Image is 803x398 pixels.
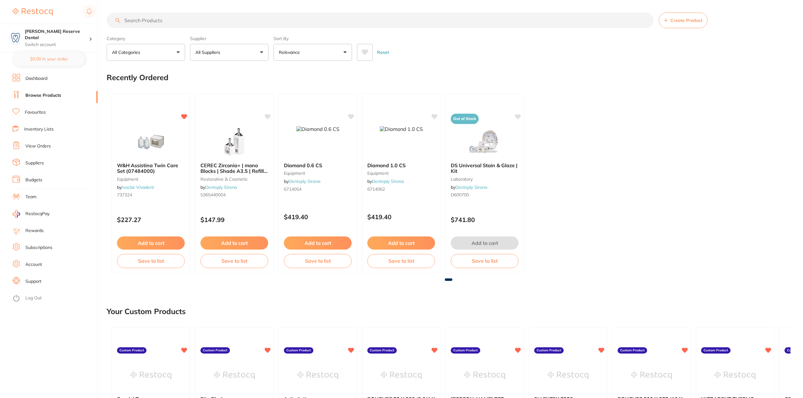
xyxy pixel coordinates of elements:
a: Browse Products [25,92,61,99]
small: laboratory [451,177,518,182]
small: 737324 [117,192,185,197]
a: Team [25,194,36,200]
img: DS Universal Stain & Glaze | Kit [464,126,505,158]
b: DS Universal Stain & Glaze | Kit [451,163,518,174]
button: Save to list [284,254,352,268]
img: CEREC Zirconia+ | mono Blocks | Shade A3.5 | Refill of 3 [214,126,255,158]
button: Create Product [659,13,708,28]
button: Add to cart [117,236,185,250]
img: W&H Assistina Twin Care Set (07484000) [130,126,171,158]
span: Create Product [670,18,702,23]
small: D600700 [451,192,518,197]
label: Custom Product [200,347,230,354]
p: $227.27 [117,216,185,223]
img: Logan Reserve Dental [10,32,21,44]
span: by [367,178,404,184]
b: Diamond 1.0 CS [367,163,435,168]
button: $0.00 in your order [13,51,85,66]
img: POUCHES 70 X 230 (2 3/4 X 9) (BLUE) 200 [381,360,422,391]
a: Dentsply Sirona [205,184,237,190]
button: Save to list [200,254,268,268]
img: Articulation [297,360,338,391]
img: POUCHES 300 X 375 (12 X 15) 200 [631,360,672,391]
button: Add to cart [200,236,268,250]
a: RestocqPay [13,210,50,218]
img: Special Tray [130,360,171,391]
label: Custom Product [618,347,647,354]
span: by [451,184,487,190]
label: Custom Product [367,347,397,354]
p: Relevance [279,49,302,55]
small: 6714062 [367,187,435,192]
a: Support [25,278,41,285]
a: Rewards [25,228,44,234]
button: Relevance [274,44,352,61]
small: 6714054 [284,187,352,192]
img: Diamond 0.6 CS [296,126,339,132]
a: Dentsply Sirona [372,178,404,184]
span: by [117,184,154,190]
label: Custom Product [451,347,480,354]
small: restorative & cosmetic [200,177,268,182]
h2: Recently Ordered [107,73,168,82]
img: Bite Block [214,360,255,391]
span: by [284,178,320,184]
a: View Orders [25,143,51,149]
b: CEREC Zirconia+ | mono Blocks | Shade A3.5 | Refill of 3 [200,163,268,174]
label: Category [107,36,185,41]
a: Log Out [25,295,42,301]
a: Suppliers [25,160,44,166]
b: Diamond 0.6 CS [284,163,352,168]
label: Custom Product [117,347,146,354]
b: W&H Assistina Twin Care Set (07484000) [117,163,185,174]
a: Subscriptions [25,245,52,251]
a: Account [25,261,42,268]
button: All Categories [107,44,185,61]
h2: Your Custom Products [107,307,186,316]
button: Reset [375,44,391,61]
a: Dentsply Sirona [455,184,487,190]
small: 5365440004 [200,192,268,197]
label: Sort By [274,36,352,41]
img: BROWNE TST CONRTOL SPOT INDICATORS + BOOK (300) [464,360,505,391]
label: Supplier [190,36,269,41]
span: Out of Stock [451,114,479,124]
a: Inventory Lists [24,126,54,132]
p: $741.80 [451,216,518,223]
p: $419.40 [367,213,435,220]
h4: Logan Reserve Dental [25,28,89,41]
span: by [200,184,237,190]
button: Save to list [451,254,518,268]
label: Custom Product [284,347,313,354]
a: Budgets [25,177,42,183]
button: Save to list [367,254,435,268]
button: Add to cart [367,236,435,250]
a: Dentsply Sirona [289,178,320,184]
span: RestocqPay [25,211,50,217]
img: Diamond 1.0 CS [380,126,423,132]
a: Dashboard [25,75,47,82]
p: All Suppliers [195,49,223,55]
a: Favourites [25,109,46,116]
p: All Categories [112,49,143,55]
small: equipment [367,171,435,176]
a: Ivoclar Vivadent [122,184,154,190]
small: equipment [284,171,352,176]
button: Log Out [13,293,96,303]
img: Restocq Logo [13,8,53,16]
p: $419.40 [284,213,352,220]
p: $147.99 [200,216,268,223]
button: Add to cart [284,236,352,250]
button: Add to cart [451,236,518,250]
small: equipment [117,177,185,182]
label: Custom Product [534,347,564,354]
button: Save to list [117,254,185,268]
p: Switch account [25,42,89,48]
label: Custom Product [701,347,731,354]
img: RestocqPay [13,210,20,218]
img: ULTRADENT THERMO CLONE HEAVY (DARK) [715,360,755,391]
a: Restocq Logo [13,5,53,19]
img: 3M FILTEK Z250 UNIVERSAL RESTORATIVE SYRINGE A3.5 4G [548,360,588,391]
input: Search Products [107,13,654,28]
button: All Suppliers [190,44,269,61]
